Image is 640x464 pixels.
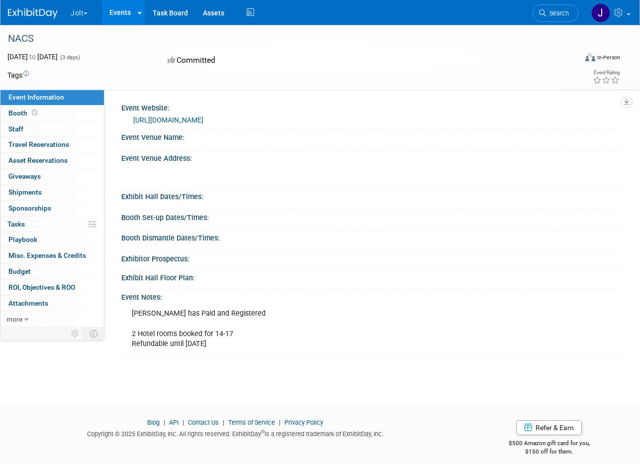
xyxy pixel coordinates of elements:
[276,419,283,426] span: |
[0,280,104,295] a: ROI, Objectives & ROO
[0,169,104,184] a: Giveaways
[0,106,104,121] a: Booth
[0,185,104,200] a: Shipments
[533,4,578,22] a: Search
[121,251,620,264] div: Exhibitor Prospectus:
[8,299,48,307] span: Attachments
[121,231,620,243] div: Booth Dismantle Dates/Times:
[84,327,104,340] td: Toggle Event Tabs
[0,296,104,311] a: Attachments
[125,304,521,353] div: [PERSON_NAME] has Paid and Registered 2 Hotel rooms booked for 14-17 Refundable until [DATE]
[8,267,31,275] span: Budget
[8,204,51,212] span: Sponsorships
[8,283,75,291] span: ROI, Objectives & ROO
[0,90,104,105] a: Event Information
[133,116,203,124] a: [URL][DOMAIN_NAME]
[8,172,41,180] span: Giveaways
[284,419,323,426] a: Privacy Policy
[28,53,37,61] span: to
[8,140,69,148] span: Travel Reservations
[478,433,621,456] div: $500 Amazon gift card for you,
[8,156,68,164] span: Asset Reservations
[180,419,186,426] span: |
[59,54,80,61] span: (3 days)
[121,270,620,283] div: Exhibit Hall Floor Plan:
[121,130,620,142] div: Event Venue Name:
[8,8,58,18] img: ExhibitDay
[261,429,265,435] sup: ®
[8,125,23,133] span: Staff
[0,153,104,168] a: Asset Reservations
[169,419,179,426] a: API
[0,264,104,279] a: Budget
[8,93,64,101] span: Event Information
[546,9,569,17] span: Search
[8,251,86,259] span: Misc. Expenses & Credits
[0,232,104,247] a: Playbook
[7,53,58,61] span: [DATE] [DATE]
[591,3,610,22] img: Jeshua Anderson
[8,109,39,117] span: Booth
[161,419,168,426] span: |
[67,327,84,340] td: Personalize Event Tab Strip
[531,52,620,67] div: Event Format
[121,189,620,202] div: Exhibit Hall Dates/Times:
[6,315,22,323] span: more
[121,101,620,113] div: Event Website:
[30,109,39,116] span: Booth not reserved yet
[147,419,160,426] a: Blog
[585,53,595,61] img: Format-Inperson.png
[7,427,463,439] div: Copyright © 2025 ExhibitDay, Inc. All rights reserved. ExhibitDay is a registered trademark of Ex...
[0,248,104,263] a: Misc. Expenses & Credits
[8,235,37,243] span: Playbook
[8,188,42,196] span: Shipments
[0,121,104,137] a: Staff
[0,201,104,216] a: Sponsorships
[7,70,29,80] td: Tags
[121,290,620,302] div: Event Notes:
[0,312,104,327] a: more
[188,419,219,426] a: Contact Us
[478,448,621,456] div: $150 off for them.
[165,52,359,69] div: Committed
[516,420,582,435] a: Refer & Earn
[121,210,620,223] div: Booth Set-up Dates/Times:
[0,137,104,152] a: Travel Reservations
[593,70,620,75] div: Event Rating
[4,30,568,48] div: NACS
[220,419,227,426] span: |
[228,419,275,426] a: Terms of Service
[7,220,25,228] span: Tasks
[0,217,104,232] a: Tasks
[597,54,620,61] div: In-Person
[121,151,620,163] div: Event Venue Address:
